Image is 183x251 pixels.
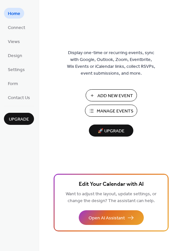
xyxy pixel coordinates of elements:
[8,81,18,87] span: Form
[4,8,24,19] a: Home
[85,105,137,117] button: Manage Events
[97,108,133,115] span: Manage Events
[79,180,144,189] span: Edit Your Calendar with AI
[89,125,133,137] button: 🚀 Upgrade
[79,210,144,225] button: Open AI Assistant
[8,52,22,59] span: Design
[66,190,157,205] span: Want to adjust the layout, update settings, or change the design? The assistant can help.
[8,95,30,101] span: Contact Us
[8,10,20,17] span: Home
[4,50,26,61] a: Design
[89,215,125,222] span: Open AI Assistant
[86,89,137,101] button: Add New Event
[4,36,24,47] a: Views
[4,64,29,75] a: Settings
[8,24,25,31] span: Connect
[8,66,25,73] span: Settings
[4,22,29,33] a: Connect
[9,116,29,123] span: Upgrade
[8,38,20,45] span: Views
[4,113,34,125] button: Upgrade
[67,50,155,77] span: Display one-time or recurring events, sync with Google, Outlook, Zoom, Eventbrite, Wix Events or ...
[4,92,34,103] a: Contact Us
[93,127,129,136] span: 🚀 Upgrade
[97,93,133,99] span: Add New Event
[4,78,22,89] a: Form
